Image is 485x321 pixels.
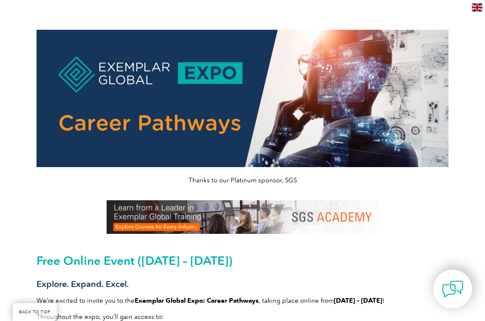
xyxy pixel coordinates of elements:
img: SGS [107,200,378,234]
img: en [472,3,482,11]
img: contact-chat.png [442,278,463,300]
strong: [DATE] – [DATE] [334,297,382,304]
h2: Free Online Event ([DATE] – [DATE]) [37,254,448,267]
img: career pathways [37,30,448,167]
p: We’re excited to invite you to the , taking place online from ! [37,296,448,305]
a: BACK TO TOP [13,303,57,321]
strong: Exemplar Global Expo: Career Pathways [135,297,259,304]
p: Thanks to our Platinum sponsor, SGS [37,176,448,185]
h3: Explore. Expand. Excel. [37,279,448,290]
